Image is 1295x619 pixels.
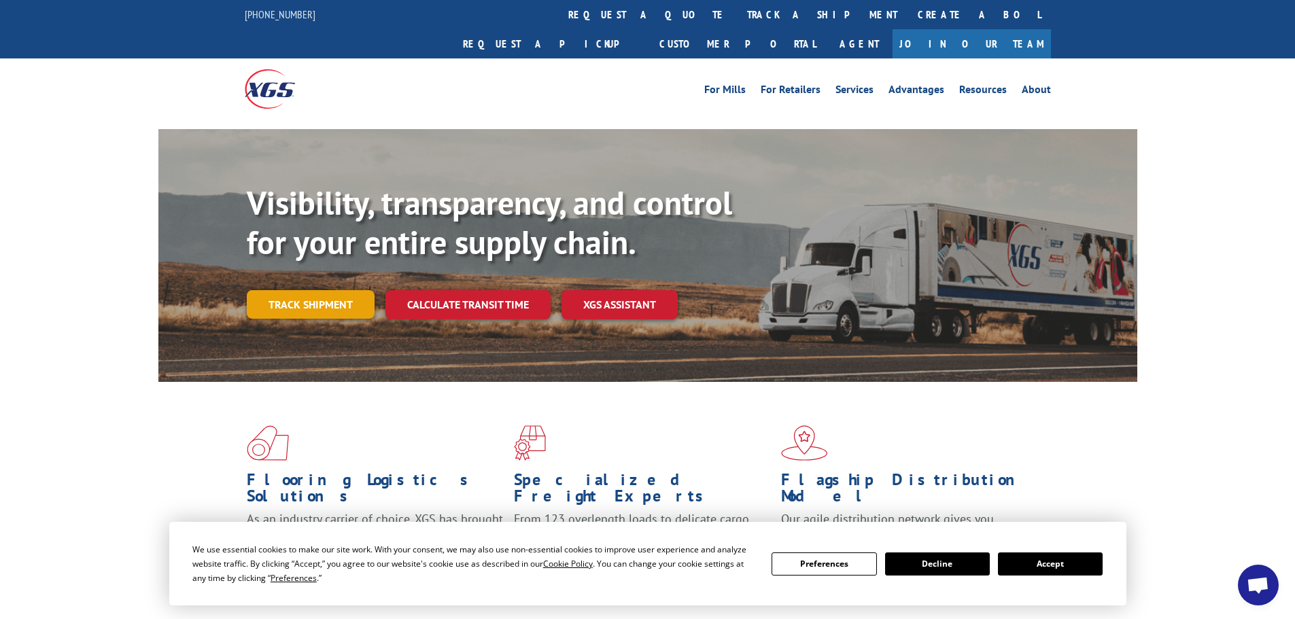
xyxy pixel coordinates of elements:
span: Preferences [271,572,317,584]
a: Request a pickup [453,29,649,58]
a: Agent [826,29,893,58]
p: From 123 overlength loads to delicate cargo, our experienced staff knows the best way to move you... [514,511,771,571]
a: Services [835,84,874,99]
h1: Specialized Freight Experts [514,472,771,511]
a: Advantages [888,84,944,99]
a: Resources [959,84,1007,99]
img: xgs-icon-flagship-distribution-model-red [781,425,828,461]
a: Customer Portal [649,29,826,58]
h1: Flooring Logistics Solutions [247,472,504,511]
img: xgs-icon-total-supply-chain-intelligence-red [247,425,289,461]
a: For Mills [704,84,746,99]
span: Cookie Policy [543,558,593,569]
span: As an industry carrier of choice, XGS has brought innovation and dedication to flooring logistics... [247,511,503,559]
span: Our agile distribution network gives you nationwide inventory management on demand. [781,511,1031,543]
a: Join Our Team [893,29,1051,58]
a: XGS ASSISTANT [562,290,678,319]
a: Calculate transit time [385,290,551,319]
div: We use essential cookies to make our site work. With your consent, we may also use non-essential ... [192,542,755,585]
a: For Retailers [761,84,821,99]
a: Track shipment [247,290,375,319]
b: Visibility, transparency, and control for your entire supply chain. [247,181,732,263]
button: Preferences [772,552,876,576]
div: Open chat [1238,565,1279,605]
a: [PHONE_NUMBER] [245,7,315,21]
a: About [1022,84,1051,99]
button: Accept [998,552,1103,576]
h1: Flagship Distribution Model [781,472,1038,511]
div: Cookie Consent Prompt [169,522,1126,605]
button: Decline [885,552,990,576]
img: xgs-icon-focused-on-flooring-red [514,425,546,461]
